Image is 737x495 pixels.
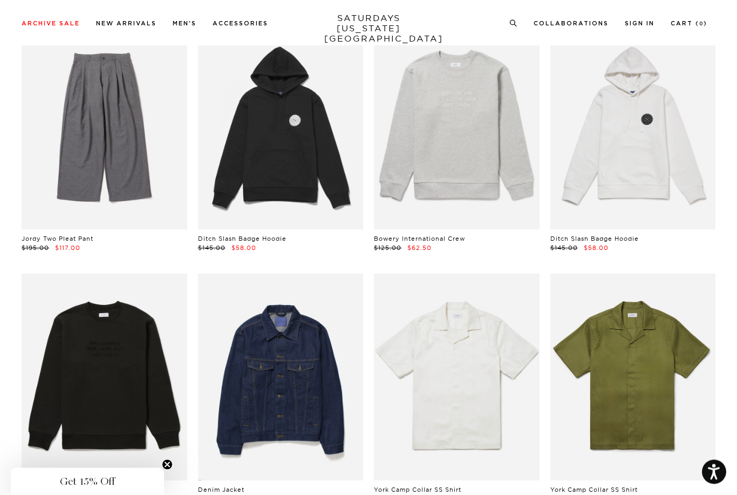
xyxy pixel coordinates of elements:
[550,486,638,494] a: York Camp Collar SS Shirt
[60,475,115,488] span: Get 15% Off
[699,22,704,26] small: 0
[55,245,80,252] span: $117.00
[374,235,465,243] a: Bowery International Crew
[198,486,244,494] a: Denim Jacket
[324,13,413,44] a: SATURDAYS[US_STATE][GEOGRAPHIC_DATA]
[374,245,401,252] span: $125.00
[407,245,432,252] span: $62.50
[374,486,461,494] a: York Camp Collar SS Shirt
[534,21,609,26] a: Collaborations
[198,245,226,252] span: $145.00
[22,245,49,252] span: $195.00
[173,21,196,26] a: Men's
[625,21,654,26] a: Sign In
[671,21,707,26] a: Cart (0)
[22,21,80,26] a: Archive Sale
[162,459,173,470] button: Close teaser
[584,245,609,252] span: $58.00
[550,235,639,243] a: Ditch Slash Badge Hoodie
[96,21,156,26] a: New Arrivals
[22,235,93,243] a: Jordy Two Pleat Pant
[198,235,286,243] a: Ditch Slash Badge Hoodie
[231,245,256,252] span: $58.00
[11,468,164,495] div: Get 15% OffClose teaser
[550,245,578,252] span: $145.00
[213,21,268,26] a: Accessories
